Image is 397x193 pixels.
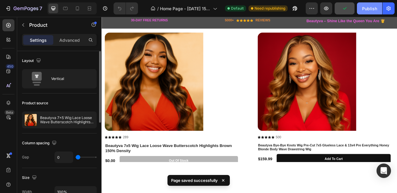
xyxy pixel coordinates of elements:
[29,21,80,29] p: Product
[362,5,377,12] div: Publish
[157,5,159,12] span: /
[273,173,295,179] div: add to Cart
[250,4,347,11] h2: Beautyva – Shine Like the Queen You Are 👸
[114,2,138,14] div: Undo/Redo
[213,147,220,152] p: 500
[26,147,33,152] p: 289
[160,5,211,12] span: Home Page - [DATE] 15:45:20
[51,72,88,86] div: Vertical
[377,164,391,178] div: Open Intercom Messenger
[191,156,354,168] h1: Beautyva Bye-Bye Knots Wig Pre-Cut 7x5 Glueless Lace & 13x4 Pre Everything Honey Blonde Body Wave...
[102,15,397,174] iframe: Design area
[191,172,209,180] div: $159.99
[59,37,80,43] p: Advanced
[55,152,73,163] input: Auto
[5,110,14,115] div: Beta
[4,175,17,182] div: $0.00
[82,176,106,181] div: Out of stock
[171,177,218,183] p: Page saved successfully
[39,5,42,12] p: 7
[22,172,166,185] button: Out of stock
[6,64,14,69] div: 450
[25,114,37,126] img: product feature img
[231,6,244,11] span: Default
[255,6,285,11] span: Need republishing
[22,174,38,182] div: Size
[40,116,94,124] p: Beautyva 7x5 Wig Lace Loose Wave Butterscotch Highlights Brown 150% Density
[191,21,311,142] a: Beautyva Bye-Bye Knots Wig Pre-Cut 7x5 Glueless Lace & 13x4 Pre Everything Honey Blonde Body Wave...
[22,100,48,106] div: Product source
[22,57,42,65] div: Layout
[4,156,167,170] h1: Beautyva 7x5 Wig Lace Loose Wave Butterscotch Highlights Brown 150% Density
[357,2,382,14] button: Publish
[2,2,45,14] button: 7
[30,37,47,43] p: Settings
[4,21,124,142] a: Beautyva 7x5 Wig Lace Loose Wave Butterscotch Highlights Brown 150% Density
[22,139,58,147] div: Column spacing
[214,170,353,182] button: add to Cart
[22,155,29,160] div: Gap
